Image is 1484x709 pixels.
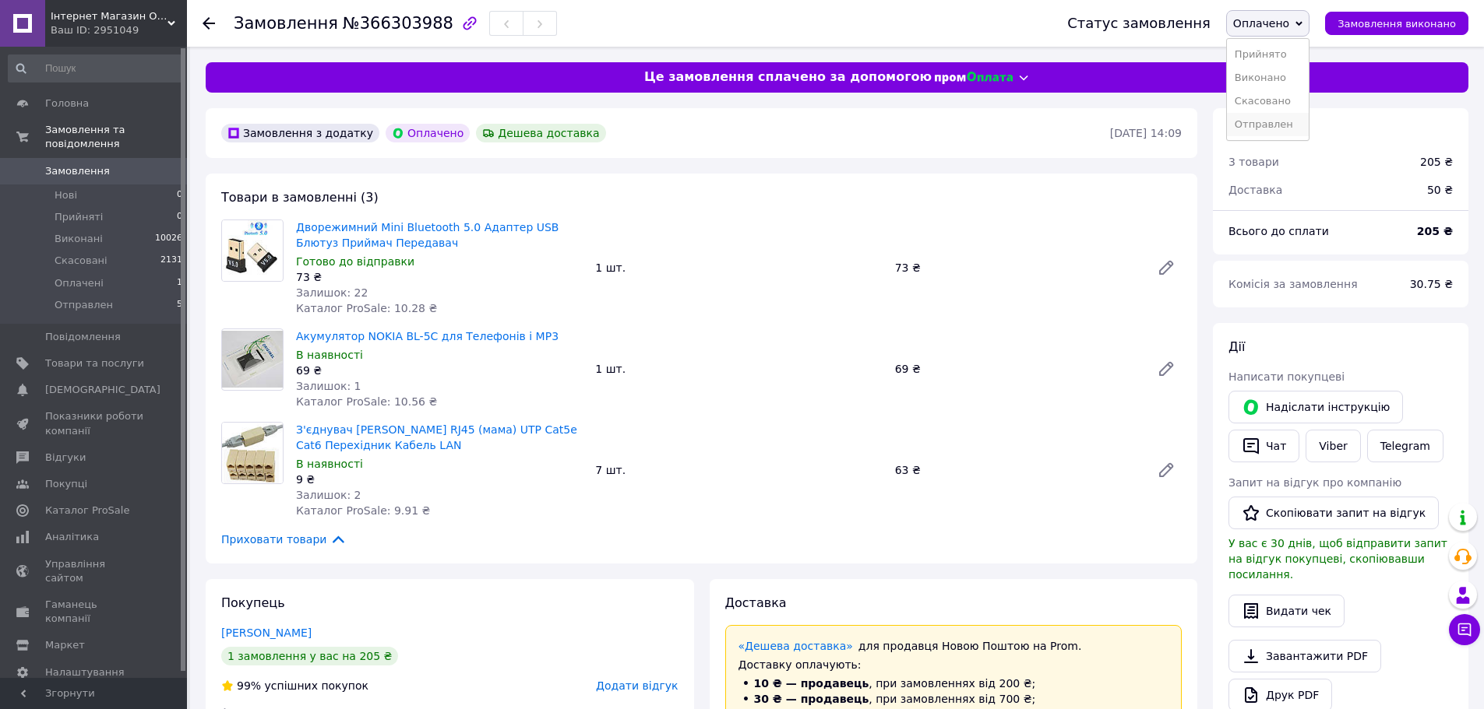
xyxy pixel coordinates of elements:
span: Отправлен [55,298,113,312]
span: Прийняті [55,210,103,224]
span: Покупець [221,595,285,610]
span: Відгуки [45,451,86,465]
span: Каталог ProSale: 10.56 ₴ [296,395,437,408]
span: Покупці [45,477,87,491]
span: Замовлення та повідомлення [45,123,187,151]
span: Гаманець компанії [45,598,144,626]
div: 9 ₴ [296,472,583,487]
span: Показники роботи компанії [45,409,144,437]
li: Скасовано [1227,90,1309,113]
div: 7 шт. [589,459,888,481]
span: 30.75 ₴ [1410,278,1453,290]
a: Редагувати [1151,353,1182,384]
span: Замовлення [234,14,338,33]
span: 0 [177,210,182,224]
span: Залишок: 2 [296,489,361,501]
a: Viber [1306,430,1360,462]
span: Оплачені [55,276,104,290]
button: Чат [1228,430,1299,462]
span: Скасовані [55,254,108,268]
li: , при замовленнях від 200 ₴; [738,676,1169,691]
button: Чат з покупцем [1449,614,1480,645]
span: Товари в замовленні (3) [221,190,379,205]
button: Видати чек [1228,595,1345,627]
div: 1 шт. [589,358,888,380]
span: Додати відгук [596,679,678,692]
span: 30 ₴ — продавець [754,693,869,705]
span: Маркет [45,638,85,652]
div: 73 ₴ [889,257,1144,279]
span: Аналітика [45,530,99,544]
span: Товари та послуги [45,356,144,370]
time: [DATE] 14:09 [1110,127,1182,139]
span: Налаштування [45,665,125,679]
div: Ваш ID: 2951049 [51,23,187,37]
div: 73 ₴ [296,269,583,285]
span: Доставка [725,595,787,610]
span: 3 товари [1228,156,1279,168]
button: Надіслати інструкцію [1228,391,1403,423]
img: Акумулятор NOKIA BL-5C для Телефонів і MP3 [222,331,283,388]
div: 69 ₴ [296,363,583,378]
div: для продавця Новою Поштою на Prom. [738,638,1169,654]
span: Доставка [1228,184,1282,196]
a: Акумулятор NOKIA BL-5C для Телефонів і MP3 [296,330,559,342]
span: 10026 [155,232,182,246]
span: Це замовлення сплачено за допомогою [644,68,932,86]
span: Iнтернет Магазин OKO-ОПТ [51,9,167,23]
div: Дешева доставка [476,124,605,142]
div: 69 ₴ [889,358,1144,380]
span: Виконані [55,232,103,246]
a: Дворежимний Mini Bluetooth 5.0 Адаптер USB Блютуз Приймач Передавач [296,221,559,249]
div: Замовлення з додатку [221,124,379,142]
span: Каталог ProSale [45,504,129,518]
li: , при замовленнях від 700 ₴; [738,691,1169,707]
div: успішних покупок [221,678,368,693]
span: Залишок: 22 [296,286,368,299]
div: 1 шт. [589,257,888,279]
span: В наявності [296,349,363,361]
span: Комісія за замовлення [1228,278,1358,290]
span: Запит на відгук про компанію [1228,476,1401,489]
span: 1 [177,276,182,290]
span: Управління сайтом [45,557,144,585]
li: Прийнято [1227,43,1309,66]
span: [DEMOGRAPHIC_DATA] [45,383,160,397]
span: Замовлення [45,164,110,178]
span: Залишок: 1 [296,380,361,392]
span: Дії [1228,339,1245,354]
div: 50 ₴ [1418,173,1462,207]
span: Приховати товари [221,531,347,548]
span: №366303988 [343,14,453,33]
span: Замовлення виконано [1338,18,1456,30]
img: Дворежимний Mini Bluetooth 5.0 Адаптер USB Блютуз Приймач Передавач [223,220,282,281]
button: Замовлення виконано [1325,12,1468,35]
img: З'єднувач крупа Джойнер RJ45 (мама) UTP Cat5e Cat6 Перехідник Кабель LAN [222,423,283,483]
a: Редагувати [1151,252,1182,283]
span: 0 [177,188,182,202]
span: 99% [237,679,261,692]
div: 205 ₴ [1420,154,1453,170]
div: Статус замовлення [1067,16,1211,31]
a: Завантажити PDF [1228,640,1381,672]
span: Нові [55,188,77,202]
a: Редагувати [1151,455,1182,486]
span: Оплачено [1233,17,1289,30]
input: Пошук [8,54,184,82]
span: Написати покупцеві [1228,370,1345,383]
div: 63 ₴ [889,459,1144,481]
li: Виконано [1227,66,1309,90]
span: Каталог ProSale: 10.28 ₴ [296,302,437,314]
span: 2131 [160,254,182,268]
div: Оплачено [386,124,470,142]
button: Скопіювати запит на відгук [1228,497,1439,529]
a: «Дешева доставка» [738,640,853,652]
div: 1 замовлення у вас на 205 ₴ [221,647,398,665]
span: Каталог ProSale: 9.91 ₴ [296,504,430,517]
span: Всього до сплати [1228,225,1329,237]
span: Головна [45,97,89,111]
a: Telegram [1367,430,1443,462]
a: З'єднувач [PERSON_NAME] RJ45 (мама) UTP Cat5e Cat6 Перехідник Кабель LAN [296,423,577,451]
span: В наявності [296,458,363,470]
span: 10 ₴ — продавець [754,677,869,690]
